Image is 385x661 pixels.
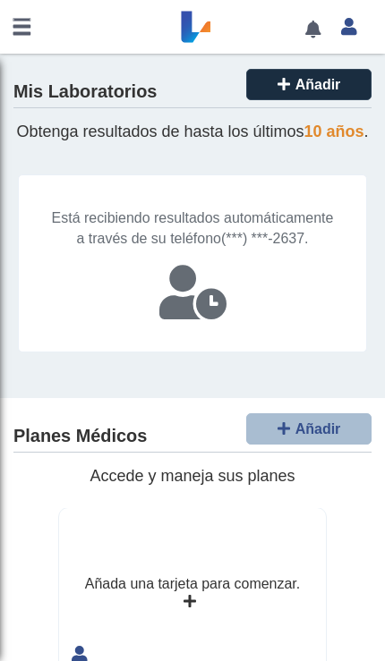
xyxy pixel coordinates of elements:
[304,123,364,140] span: 10 años
[13,426,147,447] h4: Planes Médicos
[295,422,341,437] span: Añadir
[13,81,157,103] h4: Mis Laboratorios
[246,69,372,100] button: Añadir
[16,123,368,140] span: Obtenga resultados de hasta los últimos .
[295,77,341,92] span: Añadir
[85,574,300,596] div: Añada una tarjeta para comenzar.
[226,591,365,641] iframe: Help widget launcher
[246,414,372,445] button: Añadir
[52,210,334,247] span: Está recibiendo resultados automáticamente a través de su teléfono
[90,467,295,485] span: Accede y maneja sus planes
